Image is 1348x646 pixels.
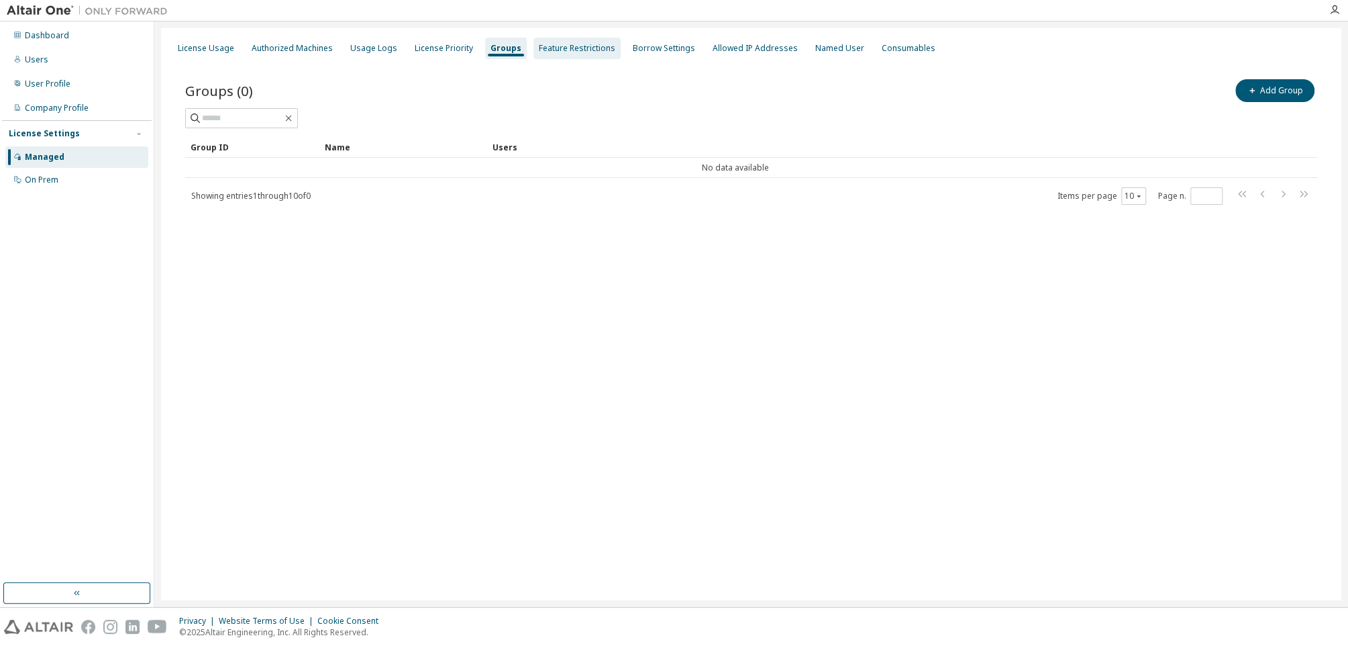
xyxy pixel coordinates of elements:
[317,616,386,627] div: Cookie Consent
[191,190,311,201] span: Showing entries 1 through 10 of 0
[178,43,234,54] div: License Usage
[25,152,64,163] div: Managed
[25,79,70,89] div: User Profile
[7,4,174,17] img: Altair One
[25,103,89,113] div: Company Profile
[325,136,482,158] div: Name
[185,158,1285,178] td: No data available
[713,43,798,54] div: Allowed IP Addresses
[1125,191,1143,201] button: 10
[1235,79,1314,102] button: Add Group
[179,616,219,627] div: Privacy
[25,175,58,185] div: On Prem
[25,54,48,65] div: Users
[9,128,80,139] div: License Settings
[1057,187,1146,205] span: Items per page
[815,43,864,54] div: Named User
[179,627,386,638] p: © 2025 Altair Engineering, Inc. All Rights Reserved.
[219,616,317,627] div: Website Terms of Use
[103,620,117,634] img: instagram.svg
[415,43,473,54] div: License Priority
[539,43,615,54] div: Feature Restrictions
[252,43,333,54] div: Authorized Machines
[4,620,73,634] img: altair_logo.svg
[185,81,253,100] span: Groups (0)
[81,620,95,634] img: facebook.svg
[25,30,69,41] div: Dashboard
[350,43,397,54] div: Usage Logs
[490,43,521,54] div: Groups
[191,136,314,158] div: Group ID
[125,620,140,634] img: linkedin.svg
[1158,187,1223,205] span: Page n.
[882,43,935,54] div: Consumables
[492,136,1280,158] div: Users
[148,620,167,634] img: youtube.svg
[633,43,695,54] div: Borrow Settings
